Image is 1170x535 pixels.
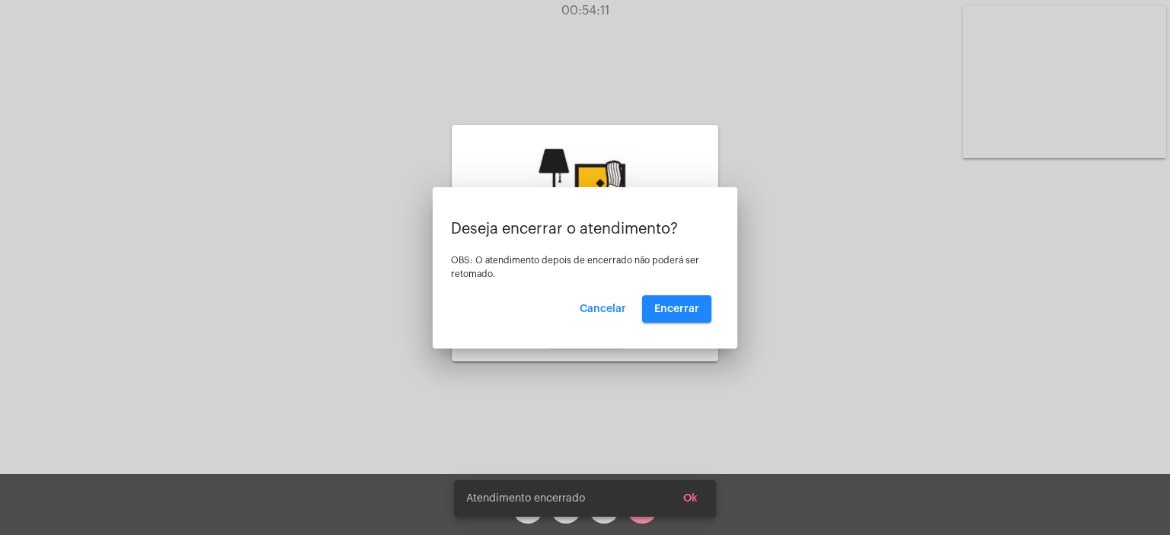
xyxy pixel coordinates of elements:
img: b0638e37-6cf5-c2ab-24d1-898c32f64f7f.jpg [535,145,634,251]
span: Ok [683,493,698,504]
span: Encerrar [654,304,699,314]
button: Encerrar [642,295,711,323]
p: Deseja encerrar o atendimento? [451,221,719,237]
span: 00:54:11 [561,5,609,17]
span: OBS: O atendimento depois de encerrado não poderá ser retomado. [451,256,699,279]
button: Cancelar [567,295,638,323]
span: Atendimento encerrado [466,491,585,506]
span: Cancelar [580,304,626,314]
